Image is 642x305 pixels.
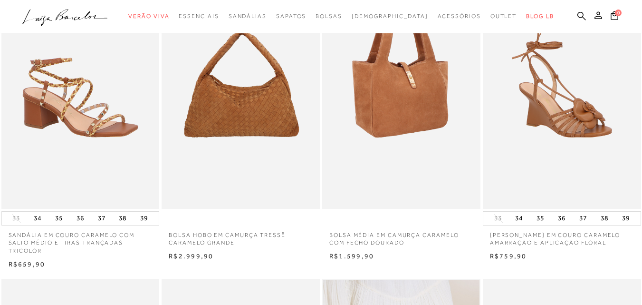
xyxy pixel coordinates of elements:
button: 35 [52,212,66,225]
a: [PERSON_NAME] EM COURO CARAMELO AMARRAÇÃO E APLICAÇÃO FLORAL [483,226,641,247]
button: 37 [576,212,590,225]
button: 33 [10,214,23,223]
button: 34 [512,212,526,225]
a: BOLSA HOBO EM CAMURÇA TRESSÊ CARAMELO GRANDE [162,226,320,247]
span: Acessórios [438,13,481,20]
a: SANDÁLIA EM COURO CARAMELO COM SALTO MÉDIO E TIRAS TRANÇADAS TRICOLOR [1,226,160,255]
a: categoryNavScreenReaderText [276,8,306,25]
span: [DEMOGRAPHIC_DATA] [352,13,428,20]
a: categoryNavScreenReaderText [179,8,219,25]
span: Sapatos [276,13,306,20]
button: 33 [491,214,505,223]
a: BOLSA MÉDIA EM CAMURÇA CARAMELO COM FECHO DOURADO [322,226,480,247]
button: 39 [137,212,151,225]
span: R$759,90 [490,252,527,260]
button: 35 [534,212,547,225]
button: 38 [598,212,611,225]
span: R$1.599,90 [329,252,374,260]
button: 36 [74,212,87,225]
a: noSubCategoriesText [352,8,428,25]
button: 38 [116,212,129,225]
span: Bolsas [316,13,342,20]
a: categoryNavScreenReaderText [490,8,517,25]
span: Outlet [490,13,517,20]
button: 36 [555,212,568,225]
span: Essenciais [179,13,219,20]
button: 34 [31,212,44,225]
a: categoryNavScreenReaderText [316,8,342,25]
a: categoryNavScreenReaderText [128,8,169,25]
span: Verão Viva [128,13,169,20]
span: BLOG LB [526,13,554,20]
button: 0 [608,10,621,23]
a: categoryNavScreenReaderText [438,8,481,25]
span: Sandálias [229,13,267,20]
a: categoryNavScreenReaderText [229,8,267,25]
span: 0 [615,10,622,16]
button: 37 [95,212,108,225]
button: 39 [619,212,632,225]
span: R$659,90 [9,260,46,268]
a: BLOG LB [526,8,554,25]
span: R$2.999,90 [169,252,213,260]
